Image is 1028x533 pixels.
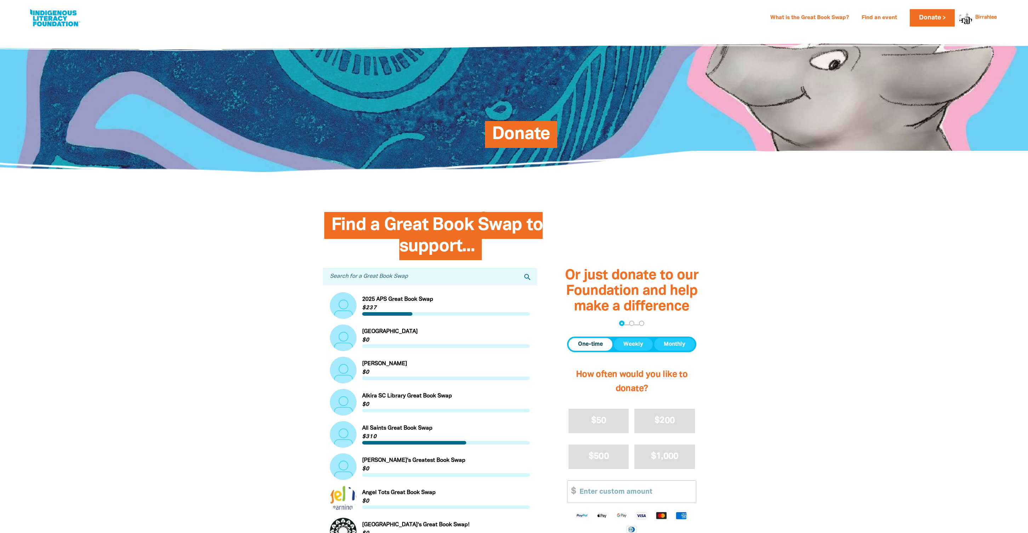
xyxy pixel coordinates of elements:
span: Find a Great Book Swap to support... [331,217,543,260]
img: Google Pay logo [612,511,632,520]
a: What is the Great Book Swap? [766,12,853,24]
span: Donate [492,126,550,148]
img: Paypal logo [572,511,592,520]
span: $1,000 [651,452,679,460]
span: $50 [591,417,606,425]
div: Donation frequency [567,337,696,352]
button: Navigate to step 1 of 3 to enter your donation amount [619,321,624,326]
span: Or just donate to our Foundation and help make a difference [565,269,698,313]
button: Navigate to step 3 of 3 to enter your payment details [639,321,644,326]
span: One-time [578,340,603,349]
img: Visa logo [632,511,651,520]
button: $200 [634,409,695,433]
button: Weekly [614,338,653,351]
img: Mastercard logo [651,511,671,520]
button: Monthly [654,338,695,351]
button: $1,000 [634,445,695,469]
button: One-time [569,338,612,351]
img: American Express logo [671,511,691,520]
button: Navigate to step 2 of 3 to enter your details [629,321,634,326]
span: $500 [589,452,609,460]
button: $50 [569,409,629,433]
span: $ [567,481,576,502]
i: search [523,273,532,281]
span: Monthly [664,340,685,349]
a: Donate [910,9,954,27]
h2: How often would you like to donate? [567,361,696,403]
span: $200 [655,417,675,425]
a: Find an event [857,12,901,24]
img: Apple Pay logo [592,511,612,520]
input: Enter custom amount [575,481,696,502]
a: Birrahlee [975,15,997,20]
button: $500 [569,445,629,469]
span: Weekly [623,340,643,349]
